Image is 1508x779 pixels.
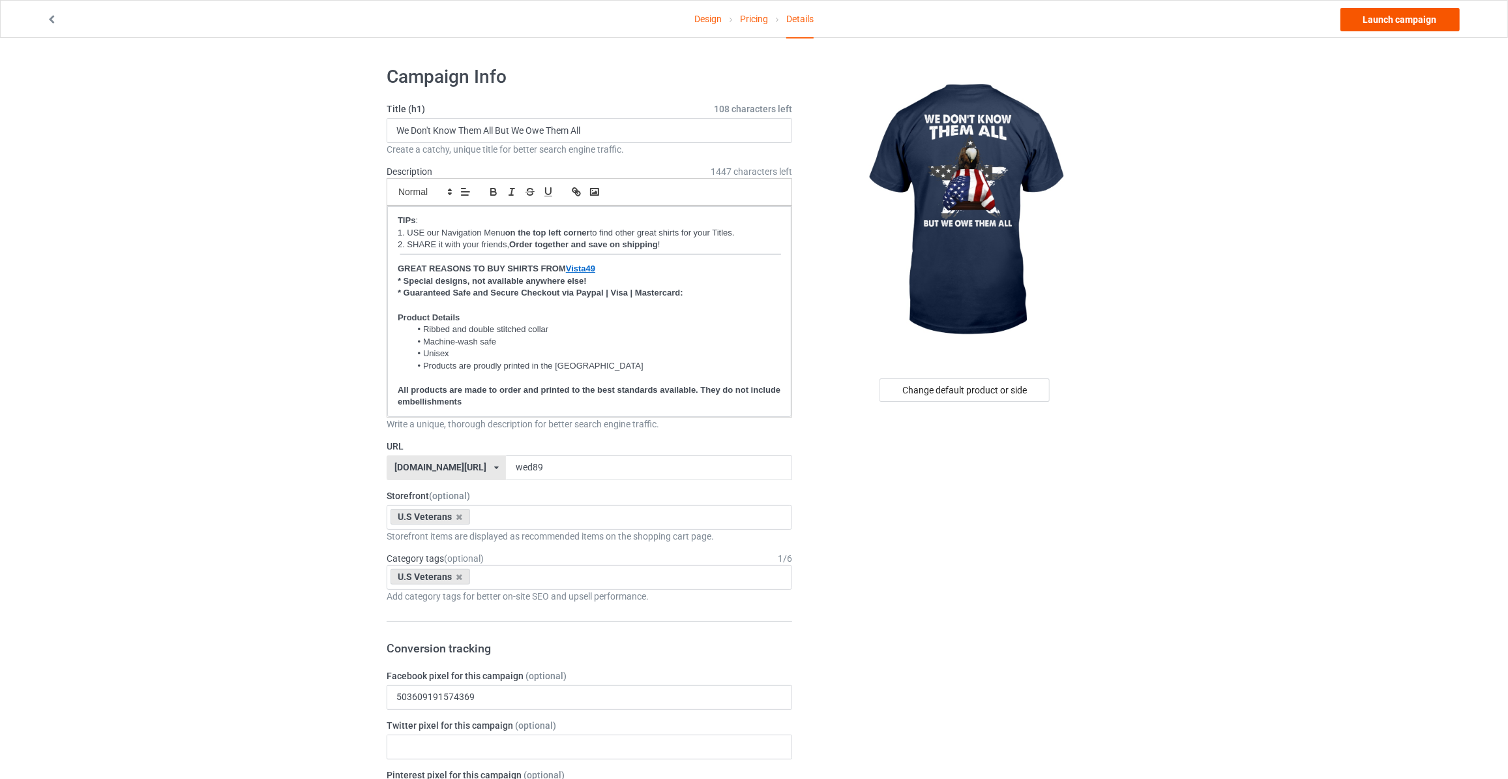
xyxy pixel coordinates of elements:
[387,641,792,656] h3: Conversion tracking
[387,552,484,565] label: Category tags
[505,228,590,237] strong: on the top left corner
[398,239,781,251] p: 2. SHARE it with your friends, !
[398,252,781,260] img: Screenshot_at_Jul_03_11-49-29.png
[429,491,470,501] span: (optional)
[387,530,792,543] div: Storefront items are displayed as recommended items on the shopping cart page.
[411,336,781,348] li: Machine-wash safe
[391,509,470,525] div: U.S Veterans
[714,102,792,115] span: 108 characters left
[411,360,781,372] li: Products are proudly printed in the [GEOGRAPHIC_DATA]
[786,1,814,38] div: Details
[398,288,683,298] strong: * Guaranteed Safe and Secure Checkout via Paypal | Visa | Mastercard:
[398,313,460,322] strong: Product Details
[398,215,781,227] p: :
[694,1,722,37] a: Design
[411,324,781,335] li: Ribbed and double stitched collar
[444,553,484,564] span: (optional)
[398,215,415,225] strong: TIPs
[1340,8,1460,31] a: Launch campaign
[398,227,781,239] p: 1. USE our Navigation Menu to find other great shirts for your Titles.
[880,378,1050,402] div: Change default product or side
[509,239,658,249] strong: Order together and save on shipping
[525,671,567,681] span: (optional)
[387,489,792,502] label: Storefront
[387,590,792,603] div: Add category tags for better on-site SEO and upsell performance.
[398,385,783,407] strong: All products are made to order and printed to the best standards available. They do not include e...
[387,719,792,732] label: Twitter pixel for this campaign
[398,276,587,286] strong: * Special designs, not available anywhere else!
[740,1,768,37] a: Pricing
[398,264,566,273] strong: GREAT REASONS TO BUY SHIRTS FROM
[778,552,792,565] div: 1 / 6
[391,569,470,585] div: U.S Veterans
[515,720,556,731] span: (optional)
[394,463,486,472] div: [DOMAIN_NAME][URL]
[711,165,792,178] span: 1447 characters left
[387,669,792,682] label: Facebook pixel for this campaign
[411,348,781,359] li: Unisex
[387,418,792,431] div: Write a unique, thorough description for better search engine traffic.
[387,440,792,453] label: URL
[387,166,432,177] label: Description
[566,264,595,273] a: Vista49
[387,102,792,115] label: Title (h1)
[387,143,792,156] div: Create a catchy, unique title for better search engine traffic.
[387,65,792,89] h1: Campaign Info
